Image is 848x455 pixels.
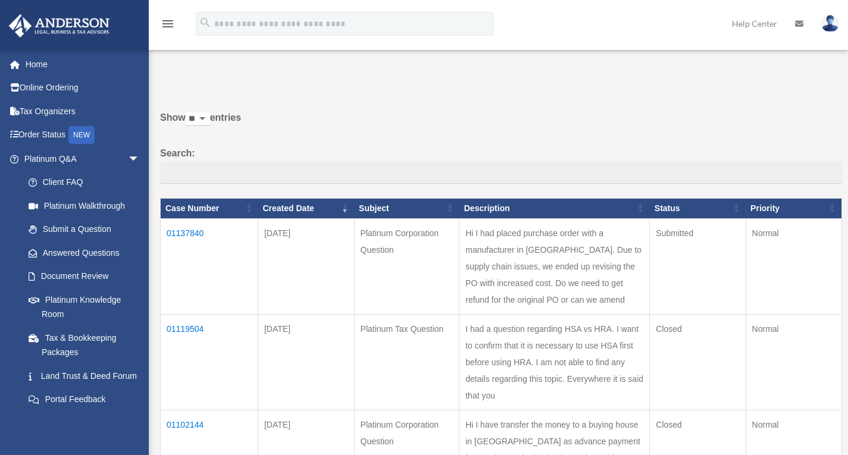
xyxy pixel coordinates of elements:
a: Portal Feedback [17,388,152,412]
th: Status: activate to sort column ascending [650,199,746,219]
input: Search: [160,162,842,184]
select: Showentries [186,112,210,126]
label: Show entries [160,109,842,138]
label: Search: [160,145,842,184]
td: Platinum Tax Question [354,314,459,410]
a: Platinum Walkthrough [17,194,152,218]
a: menu [161,21,175,31]
td: I had a question regarding HSA vs HRA. I want to confirm that it is necessary to use HSA first be... [459,314,650,410]
img: User Pic [821,15,839,32]
td: 01137840 [161,218,258,314]
span: arrow_drop_down [128,147,152,171]
a: Order StatusNEW [8,123,158,148]
div: NEW [68,126,95,144]
img: Anderson Advisors Platinum Portal [5,14,113,37]
a: Client FAQ [17,171,152,194]
a: Submit a Question [17,218,152,241]
a: Platinum Knowledge Room [17,288,152,326]
a: Digital Productsarrow_drop_down [8,411,158,435]
th: Created Date: activate to sort column ascending [258,199,354,219]
th: Subject: activate to sort column ascending [354,199,459,219]
td: Closed [650,314,746,410]
a: Tax & Bookkeeping Packages [17,326,152,364]
th: Case Number: activate to sort column ascending [161,199,258,219]
a: Document Review [17,265,152,288]
th: Description: activate to sort column ascending [459,199,650,219]
td: Normal [746,218,841,314]
td: Normal [746,314,841,410]
a: Home [8,52,158,76]
td: 01119504 [161,314,258,410]
i: search [199,16,212,29]
a: Answered Questions [17,241,146,265]
td: Platinum Corporation Question [354,218,459,314]
td: [DATE] [258,314,354,410]
td: Submitted [650,218,746,314]
a: Platinum Q&Aarrow_drop_down [8,147,152,171]
td: Hi I had placed purchase order with a manufacturer in [GEOGRAPHIC_DATA]. Due to supply chain issu... [459,218,650,314]
a: Land Trust & Deed Forum [17,364,152,388]
a: Tax Organizers [8,99,158,123]
i: menu [161,17,175,31]
th: Priority: activate to sort column ascending [746,199,841,219]
span: arrow_drop_down [128,411,152,435]
td: [DATE] [258,218,354,314]
a: Online Ordering [8,76,158,100]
